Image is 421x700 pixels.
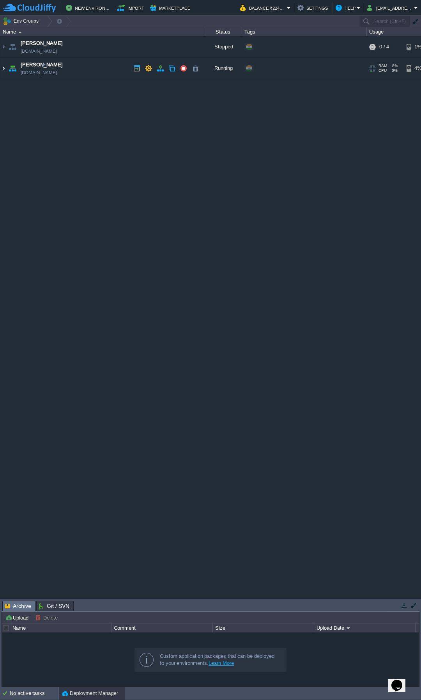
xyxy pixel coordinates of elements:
[5,614,31,621] button: Upload
[35,614,60,621] button: Delete
[203,36,242,57] div: Stopped
[209,660,234,666] a: Learn More
[379,36,389,57] div: 0 / 4
[3,3,56,13] img: CloudJiffy
[240,3,287,12] button: Balance ₹2243.64
[3,16,41,27] button: Env Groups
[21,61,63,69] a: [PERSON_NAME]
[1,27,203,36] div: Name
[203,27,242,36] div: Status
[10,687,58,700] div: No active tasks
[117,3,145,12] button: Import
[388,669,413,692] iframe: chat widget
[7,58,18,79] img: AMDAwAAAACH5BAEAAAAALAAAAAABAAEAAAICRAEAOw==
[0,36,7,57] img: AMDAwAAAACH5BAEAAAAALAAAAAABAAEAAAICRAEAOw==
[242,27,366,36] div: Tags
[160,653,280,667] div: Custom application packages that can be deployed to your environments.
[0,58,7,79] img: AMDAwAAAACH5BAEAAAAALAAAAAABAAEAAAICRAEAOw==
[62,689,118,697] button: Deployment Manager
[367,3,414,12] button: [EMAIL_ADDRESS][DOMAIN_NAME]
[18,31,22,33] img: AMDAwAAAACH5BAEAAAAALAAAAAABAAEAAAICRAEAOw==
[39,601,69,611] span: Git / SVN
[21,47,57,55] a: [DOMAIN_NAME]
[336,3,357,12] button: Help
[379,68,387,73] span: CPU
[379,64,387,68] span: RAM
[213,623,314,632] div: Size
[11,623,111,632] div: Name
[297,3,329,12] button: Settings
[150,3,191,12] button: Marketplace
[390,68,398,73] span: 0%
[5,601,31,611] span: Archive
[66,3,113,12] button: New Environment
[21,39,63,47] a: [PERSON_NAME]
[21,69,57,77] a: [DOMAIN_NAME]
[315,623,415,632] div: Upload Date
[7,36,18,57] img: AMDAwAAAACH5BAEAAAAALAAAAAABAAEAAAICRAEAOw==
[112,623,212,632] div: Comment
[203,58,242,79] div: Running
[390,64,398,68] span: 8%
